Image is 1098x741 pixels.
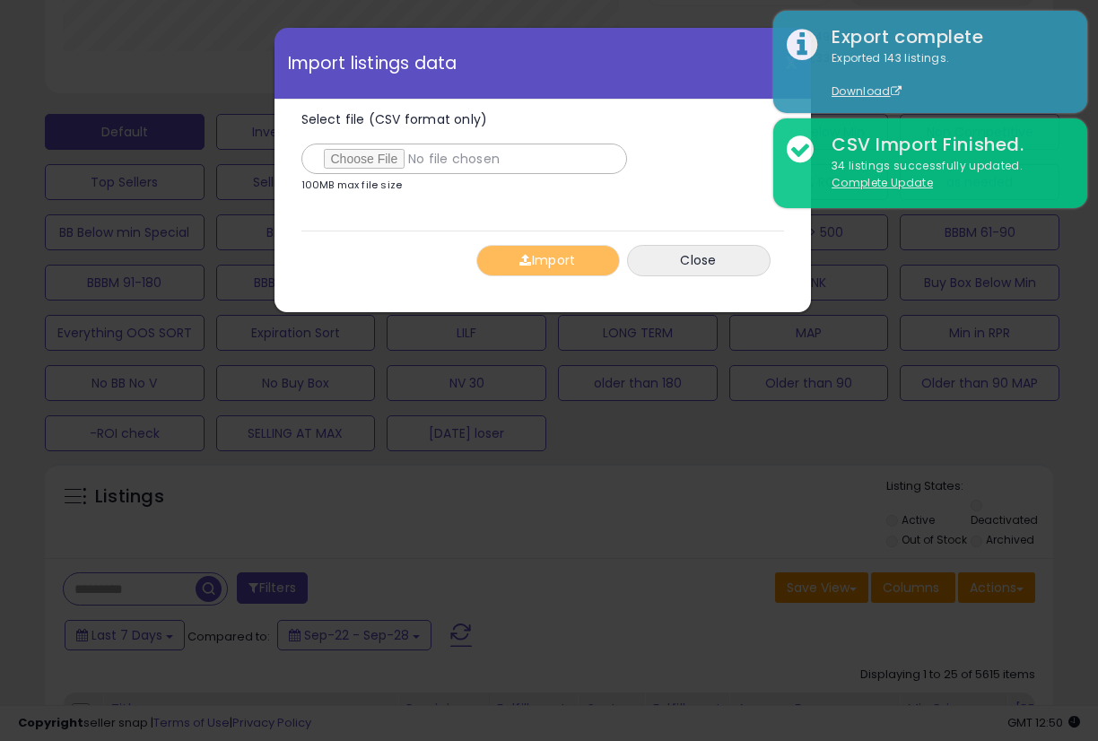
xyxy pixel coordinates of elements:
span: Select file (CSV format only) [301,110,488,128]
div: Exported 143 listings. [818,50,1074,100]
button: Import [476,245,620,276]
p: 100MB max file size [301,180,403,190]
span: Import listings data [288,55,457,72]
button: Close [627,245,771,276]
div: CSV Import Finished. [818,132,1074,158]
u: Complete Update [832,175,933,190]
div: 34 listings successfully updated. [818,158,1074,191]
div: Export complete [818,24,1074,50]
a: Download [832,83,902,99]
